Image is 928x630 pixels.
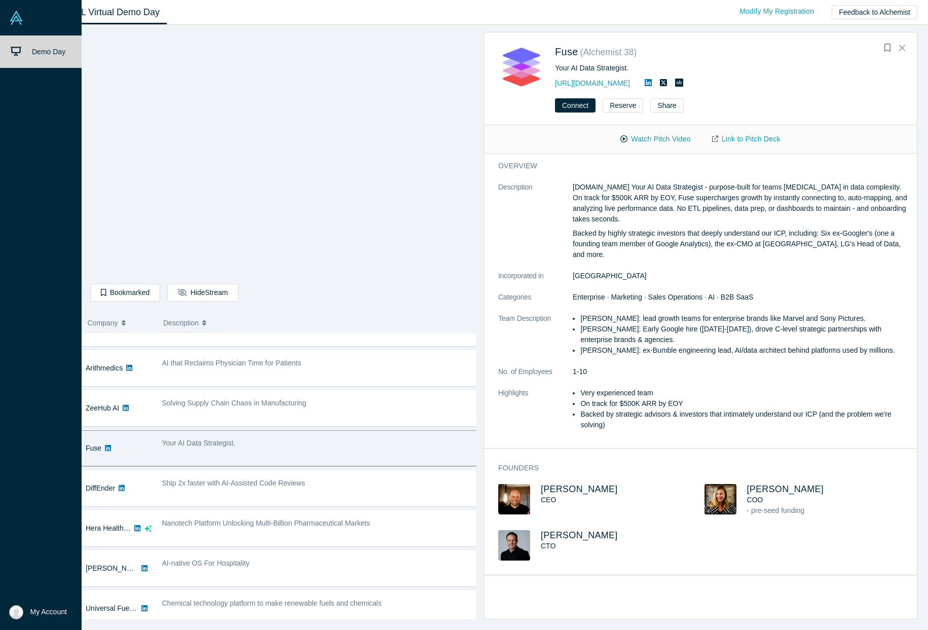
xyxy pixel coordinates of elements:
img: Tom Counsell's Profile Image [498,530,530,561]
li: [PERSON_NAME]: ex-Bumble engineering lead, AI/data architect behind platforms used by millions. [580,345,910,356]
span: AI that Reclaims Physician Time for Patients [162,359,302,367]
button: Bookmarked [90,284,160,302]
dt: Description [498,182,573,271]
h3: Founders [498,463,896,473]
img: Fuse's Logo [498,44,544,90]
p: [DOMAIN_NAME] Your AI Data Strategist - purpose-built for teams [MEDICAL_DATA] in data complexity... [573,182,910,225]
a: [PERSON_NAME] [541,484,618,494]
iframe: Alchemist Class XL Demo Day: Vault [43,33,476,276]
a: Arithmedics [86,364,123,372]
dt: No. of Employees [498,366,573,388]
button: HideStream [167,284,238,302]
button: Connect [555,98,596,113]
span: CEO [541,496,556,504]
button: Feedback to Alchemist [832,5,917,19]
span: Enterprise · Marketing · Sales Operations · AI · B2B SaaS [573,293,753,301]
button: Bookmark [880,41,895,55]
li: On track for $500K ARR by EOY [580,398,910,409]
button: My Account [9,605,67,619]
a: Hera Health Solutions [86,524,155,532]
img: Jill Randell's Profile Image [704,484,736,514]
p: Backed by highly strategic investors that deeply understand our ICP, including: Six ex-Googler's ... [573,228,910,260]
a: [PERSON_NAME] AI [86,564,152,572]
img: Alchemist Vault Logo [9,11,23,25]
img: Mo Shomrat's Account [9,605,23,619]
div: Your AI Data Strategist. [555,63,893,73]
dt: Highlights [498,388,573,441]
button: Close [895,40,910,56]
span: - pre-seed funding [747,506,805,514]
dd: 1-10 [573,366,910,377]
small: ( Alchemist 38 ) [580,47,637,57]
h3: overview [498,161,896,171]
span: Company [88,312,118,333]
a: [PERSON_NAME] [747,484,824,494]
span: Nanotech Platform Unlocking Multi-Billion Pharmaceutical Markets [162,519,370,527]
span: CTO [541,542,555,550]
svg: dsa ai sparkles [144,525,152,532]
dd: [GEOGRAPHIC_DATA] [573,271,910,281]
a: Class XL Virtual Demo Day [43,1,167,24]
button: Company [88,312,153,333]
li: [PERSON_NAME]: Early Google hire ([DATE]-[DATE]), drove C-level strategic partnerships with enter... [580,324,910,345]
a: Modify My Registration [729,3,825,20]
span: Description [163,312,199,333]
span: Solving Supply Chain Chaos in Manufacturing [162,399,307,407]
span: COO [747,496,763,504]
dt: Incorporated in [498,271,573,292]
span: AI-native OS For Hospitality [162,559,250,567]
a: DiffEnder [86,484,115,492]
dt: Team Description [498,313,573,366]
a: Link to Pitch Deck [701,130,791,148]
button: Watch Pitch Video [610,130,701,148]
a: [URL][DOMAIN_NAME] [555,79,630,87]
button: Description [163,312,469,333]
a: Universal Fuel Technologies [86,604,174,612]
a: Fuse [555,46,578,57]
a: Fuse [86,444,101,452]
dt: Categories [498,292,573,313]
span: Ship 2x faster with AI-Assisted Code Reviews [162,479,305,487]
button: Reserve [603,98,643,113]
button: Share [650,98,683,113]
span: Chemical technology platform to make renewable fuels and chemicals [162,599,382,607]
a: [PERSON_NAME] [541,530,618,540]
span: Your AI Data Strategist. [162,439,236,447]
li: [PERSON_NAME]: lead growth teams for enterprise brands like Marvel and Sony Pictures. [580,313,910,324]
li: Very experienced team [580,388,910,398]
span: Demo Day [32,48,65,56]
img: Jeff Cherkassky's Profile Image [498,484,530,514]
li: Backed by strategic advisors & investors that intimately understand our ICP (and the problem we'r... [580,409,910,430]
span: My Account [30,607,67,617]
a: ZeeHub AI [86,404,119,412]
